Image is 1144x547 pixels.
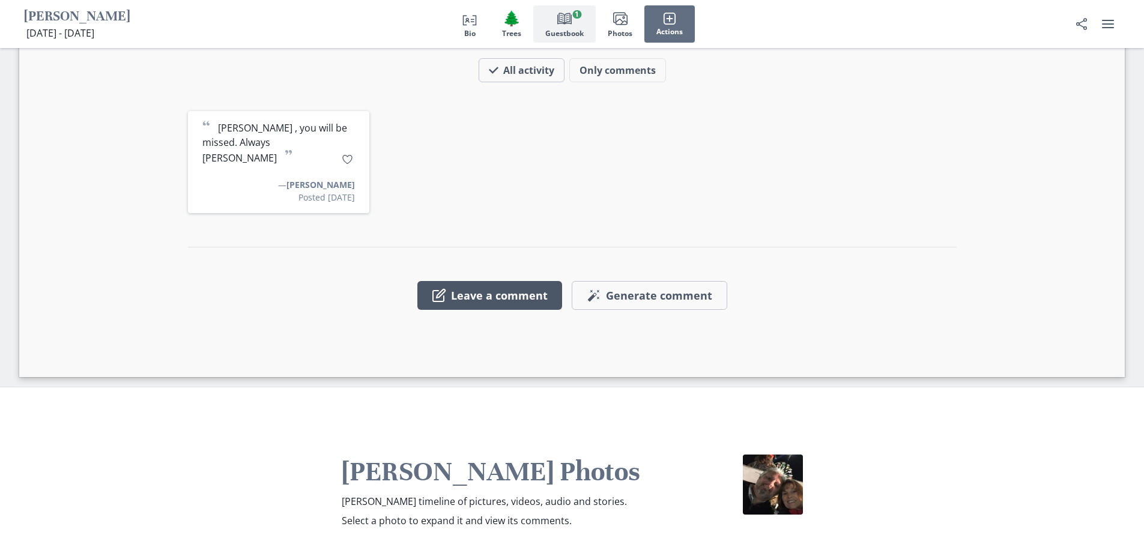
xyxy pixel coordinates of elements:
button: Posted [DATE] [298,191,355,204]
button: Actions [644,5,695,43]
button: user menu [1096,12,1120,36]
span: Generate comment [606,289,712,303]
button: Share Obituary [1070,12,1094,36]
img: Allen [743,455,803,515]
span: 1 [572,10,581,19]
p: [PERSON_NAME] timeline of pictures, videos, audio and stories. [342,494,646,509]
span: Photos [608,29,632,38]
p: [PERSON_NAME] , you will be missed. Always [PERSON_NAME] [202,121,355,165]
span: Trees [502,29,521,38]
button: Bio [449,5,490,43]
h2: [PERSON_NAME] Photos [342,455,646,489]
p: Select a photo to expand it and view its comments. [342,513,646,528]
span: [DATE] - [DATE] [26,26,94,40]
button: Generate comment [572,281,727,310]
button: Trees [490,5,533,43]
button: Guestbook [533,5,596,43]
button: Leave a comment [417,281,562,310]
span: Bio [464,29,476,38]
span: Tree [503,10,521,27]
button: Photos [596,5,644,43]
button: All activity [479,58,564,82]
button: Like [338,150,357,169]
button: Only comments [569,58,666,82]
span: Guestbook [545,29,584,38]
h1: [PERSON_NAME] [24,8,130,26]
span: Actions [656,28,683,36]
